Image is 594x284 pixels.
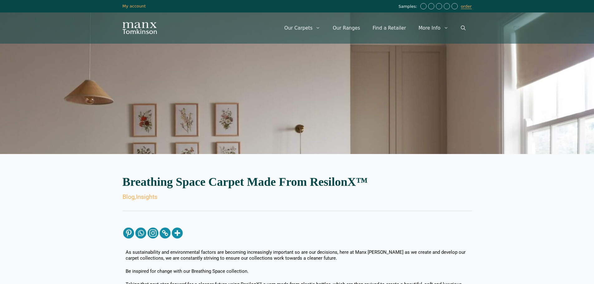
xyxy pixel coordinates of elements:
[136,193,157,200] a: Insights
[123,194,472,200] div: ,
[366,19,412,37] a: Find a Retailer
[147,228,158,238] a: Instagram
[461,4,472,9] a: order
[412,19,454,37] a: More Info
[126,249,469,262] p: As sustainability and environmental factors are becoming increasingly important so are our decisi...
[160,228,171,238] a: Copy Link
[123,22,157,34] img: Manx Tomkinson
[126,268,469,275] p: Be inspired for change with our Breathing Space collection.
[123,176,472,188] h2: Breathing Space Carpet Made From ResilonX™
[123,228,134,238] a: Pinterest
[123,193,135,200] a: Blog
[398,4,419,9] span: Samples:
[135,228,146,238] a: Whatsapp
[172,228,183,238] a: More
[326,19,366,37] a: Our Ranges
[455,19,472,37] a: Open Search Bar
[278,19,327,37] a: Our Carpets
[278,19,472,37] nav: Primary
[123,4,146,8] a: My account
